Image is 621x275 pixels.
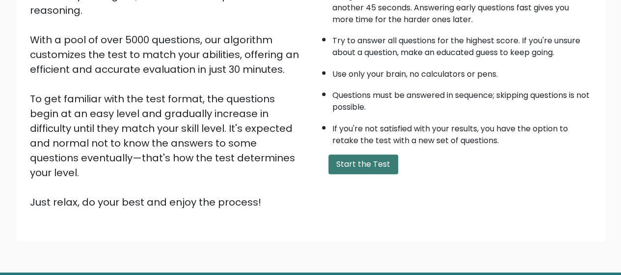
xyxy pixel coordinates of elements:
[332,30,592,59] li: Try to answer all questions for the highest score. If you're unsure about a question, make an edu...
[328,154,398,174] button: Start the Test
[332,85,592,113] li: Questions must be answered in sequence; skipping questions is not possible.
[332,118,592,147] li: If you're not satisfied with your results, you have the option to retake the test with a new set ...
[332,63,592,80] li: Use only your brain, no calculators or pens.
